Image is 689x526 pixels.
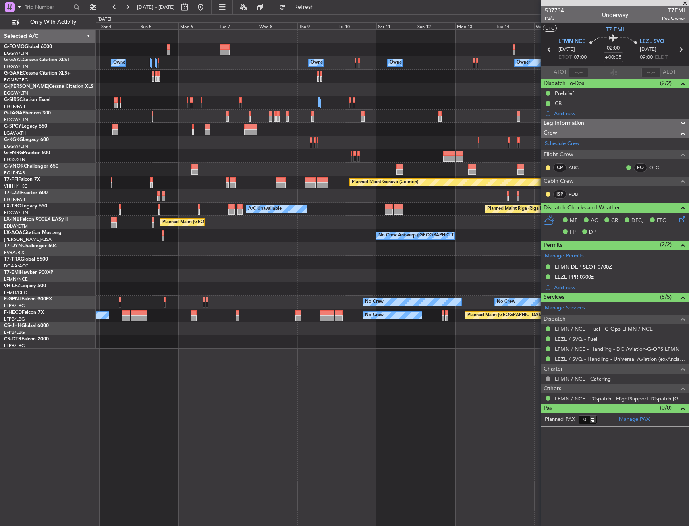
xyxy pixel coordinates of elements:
span: Pos Owner [662,15,685,22]
a: LEZL / SVQ - Fuel [555,335,597,342]
span: Permits [544,241,562,250]
a: T7-EMIHawker 900XP [4,270,53,275]
div: No Crew [497,296,515,308]
div: Add new [554,110,685,117]
div: Owner [390,57,403,69]
span: G-VNOR [4,164,24,169]
a: Manage Services [545,304,585,312]
a: [PERSON_NAME]/QSA [4,236,52,242]
span: T7-FFI [4,177,18,182]
span: 9H-LPZ [4,284,20,288]
span: P2/3 [545,15,564,22]
div: Sat 4 [100,22,139,29]
div: Mon 13 [455,22,495,29]
span: Refresh [287,4,321,10]
span: 07:00 [574,54,587,62]
span: (2/2) [660,240,672,249]
input: Trip Number [25,1,71,13]
a: AUG [569,164,587,171]
span: Crew [544,128,557,138]
a: F-HECDFalcon 7X [4,310,44,315]
a: EGGW/LTN [4,90,28,96]
span: CR [611,217,618,225]
a: G-SIRSCitation Excel [4,97,50,102]
div: Tue 14 [495,22,534,29]
a: T7-FFIFalcon 7X [4,177,40,182]
span: G-FOMO [4,44,25,49]
a: CS-JHHGlobal 6000 [4,323,49,328]
span: G-SPCY [4,124,21,129]
span: DP [589,228,596,236]
a: LFPB/LBG [4,316,25,322]
a: LFMN / NCE - Fuel - G-Ops LFMN / NCE [555,325,653,332]
span: ELDT [655,54,668,62]
span: FFC [657,217,666,225]
span: CS-JHH [4,323,21,328]
a: LFMN / NCE - Dispatch - FlightSupport Dispatch [GEOGRAPHIC_DATA] [555,395,685,402]
a: Manage PAX [619,416,650,424]
a: LFPB/LBG [4,329,25,335]
div: Sun 12 [416,22,455,29]
div: Planned Maint Riga (Riga Intl) [487,203,548,215]
a: T7-LZZIPraetor 600 [4,191,48,195]
div: No Crew [365,296,384,308]
div: Wed 8 [258,22,297,29]
span: (0/0) [660,404,672,412]
a: EGSS/STN [4,157,25,163]
span: MF [570,217,577,225]
span: G-SIRS [4,97,19,102]
a: LFMN / NCE - Handling - DC Aviation-G-OPS LFMN [555,346,679,352]
div: Sun 5 [139,22,178,29]
div: Planned Maint Geneva (Cointrin) [352,176,418,188]
div: [DATE] [98,16,111,23]
span: Charter [544,364,563,374]
label: Planned PAX [545,416,575,424]
div: Underway [602,11,628,19]
div: Owner [517,57,530,69]
a: EDLW/DTM [4,223,28,229]
div: LFMN DEP SLOT 0700Z [555,263,612,270]
span: G-JAGA [4,111,23,116]
span: FP [570,228,576,236]
a: LX-AOACitation Mustang [4,230,62,235]
div: ISP [553,190,567,199]
a: G-[PERSON_NAME]Cessna Citation XLS [4,84,93,89]
a: DGAA/ACC [4,263,29,269]
span: LX-INB [4,217,20,222]
a: EGNR/CEG [4,77,28,83]
div: A/C Unavailable [248,203,282,215]
div: Planned Maint [GEOGRAPHIC_DATA] ([GEOGRAPHIC_DATA]) [162,216,289,228]
a: LFMN / NCE - Catering [555,375,611,382]
span: (2/2) [660,79,672,87]
button: Refresh [275,1,324,14]
span: Dispatch Checks and Weather [544,203,620,213]
a: EGLF/FAB [4,170,25,176]
a: LFPB/LBG [4,343,25,349]
a: G-KGKGLegacy 600 [4,137,49,142]
span: [DATE] [640,46,656,54]
a: Schedule Crew [545,140,580,148]
span: F-GPNJ [4,297,21,302]
span: T7EMI [662,6,685,15]
div: Thu 9 [297,22,337,29]
span: F-HECD [4,310,22,315]
span: G-GARE [4,71,23,76]
a: G-FOMOGlobal 6000 [4,44,52,49]
a: EGGW/LTN [4,50,28,56]
span: T7-TRX [4,257,21,262]
a: T7-TRXGlobal 6500 [4,257,48,262]
span: CS-DTR [4,337,21,342]
span: LX-TRO [4,204,21,209]
span: ATOT [554,68,567,77]
a: LEZL / SVQ - Handling - Universal Aviation (ex-Andalucia Aviation) LEZL/SVQ [555,356,685,362]
div: Add new [554,284,685,291]
a: 9H-LPZLegacy 500 [4,284,46,288]
input: --:-- [569,68,588,77]
a: EGGW/LTN [4,117,28,123]
div: FO [634,163,647,172]
span: Cabin Crew [544,177,574,186]
a: EGGW/LTN [4,143,28,149]
a: FDB [569,191,587,198]
span: Leg Information [544,119,584,128]
button: Only With Activity [9,16,87,29]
